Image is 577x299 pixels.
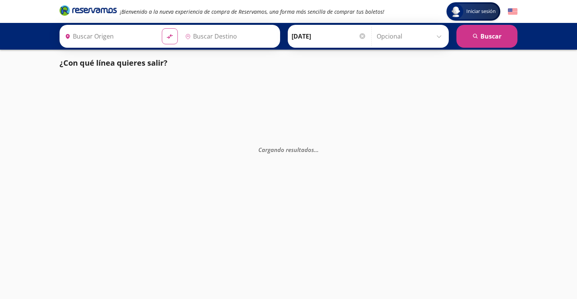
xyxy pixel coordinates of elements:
[60,57,168,69] p: ¿Con qué línea quieres salir?
[314,145,316,153] span: .
[60,5,117,18] a: Brand Logo
[120,8,384,15] em: ¡Bienvenido a la nueva experiencia de compra de Reservamos, una forma más sencilla de comprar tus...
[292,27,366,46] input: Elegir Fecha
[377,27,445,46] input: Opcional
[60,5,117,16] i: Brand Logo
[508,7,517,16] button: English
[316,145,317,153] span: .
[317,145,319,153] span: .
[62,27,156,46] input: Buscar Origen
[258,145,319,153] em: Cargando resultados
[182,27,276,46] input: Buscar Destino
[456,25,517,48] button: Buscar
[463,8,499,15] span: Iniciar sesión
